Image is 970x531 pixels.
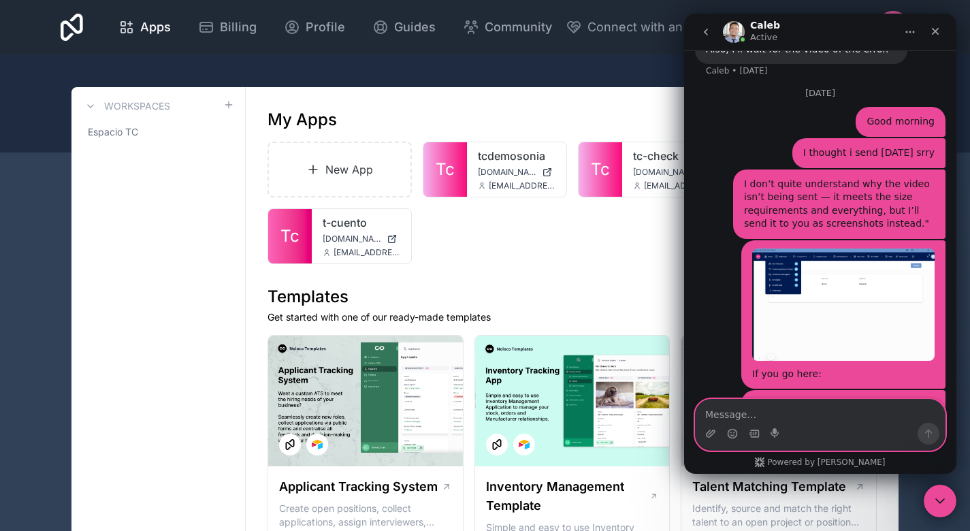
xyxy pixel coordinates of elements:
textarea: Message… [12,386,261,409]
a: tcdemosonia [478,148,555,164]
span: Tc [436,159,455,180]
p: Create open positions, collect applications, assign interviewers, centralise candidate feedback a... [279,502,452,529]
a: Community [452,12,563,42]
a: [DOMAIN_NAME] [323,234,400,244]
a: Guides [361,12,447,42]
a: [DOMAIN_NAME] [478,167,555,178]
a: Tc [579,142,622,197]
button: Emoji picker [43,415,54,425]
span: Billing [220,18,257,37]
a: New App [268,142,412,197]
span: Guides [394,18,436,37]
a: [DOMAIN_NAME] [633,167,711,178]
iframe: Intercom live chat [684,14,956,474]
button: Start recording [86,415,97,425]
span: Tc [280,225,300,247]
iframe: Intercom live chat [924,485,956,517]
span: [EMAIL_ADDRESS][DOMAIN_NAME] [334,247,400,258]
h1: Inventory Management Template [486,477,649,515]
a: Espacio TC [82,120,234,144]
button: Gif picker [65,415,76,425]
h3: Workspaces [104,99,170,113]
a: Profile [273,12,356,42]
a: Tc [423,142,467,197]
span: Connect with an Expert [587,18,724,37]
a: Tc [268,209,312,263]
img: Airtable Logo [519,439,530,450]
a: t-cuento [323,214,400,231]
a: Workspaces [82,98,170,114]
span: Profile [306,18,345,37]
button: Send a message… [233,409,255,431]
span: [EMAIL_ADDRESS][DOMAIN_NAME] [489,180,555,191]
h1: Applicant Tracking System [279,477,438,496]
span: [DOMAIN_NAME] [323,234,381,244]
p: Identify, source and match the right talent to an open project or position with our Talent Matchi... [692,502,865,529]
span: [DOMAIN_NAME] [633,167,695,178]
span: [EMAIL_ADDRESS][DOMAIN_NAME] [644,180,711,191]
h1: Templates [268,286,877,308]
h1: Talent Matching Template [692,477,846,496]
a: Billing [187,12,268,42]
span: Apps [140,18,171,37]
span: [DOMAIN_NAME] [478,167,536,178]
button: Upload attachment [21,415,32,425]
img: Airtable Logo [312,439,323,450]
h1: My Apps [268,109,337,131]
span: Tc [591,159,610,180]
button: Connect with an Expert [566,18,724,37]
p: Get started with one of our ready-made templates [268,310,877,324]
span: Espacio TC [88,125,138,139]
span: Community [485,18,552,37]
div: Sonia says… [11,376,261,528]
a: Apps [108,12,182,42]
a: tc-check [633,148,711,164]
